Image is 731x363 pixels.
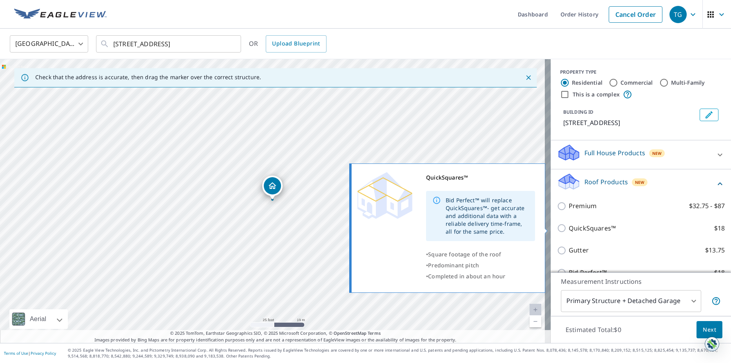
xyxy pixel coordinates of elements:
a: Terms of Use [4,350,28,356]
span: Square footage of the roof [428,250,501,258]
a: Current Level 20, Zoom Out [530,316,541,327]
a: Privacy Policy [31,350,56,356]
div: Primary Structure + Detached Garage [561,290,701,312]
p: Gutter [569,245,589,255]
span: Predominant pitch [428,261,479,269]
p: QuickSquares™ [569,223,616,233]
div: TG [669,6,687,23]
div: Dropped pin, building 1, Residential property, 8315 Foxtail Loop Pensacola, FL 32526 [262,176,283,200]
span: Upload Blueprint [272,39,320,49]
p: Premium [569,201,597,211]
label: This is a complex [573,91,620,98]
div: Full House ProductsNew [557,143,725,166]
img: EV Logo [14,9,107,20]
div: • [426,271,535,282]
div: OR [249,35,327,53]
span: Next [703,325,716,335]
a: Cancel Order [609,6,662,23]
a: Current Level 20, Zoom In Disabled [530,304,541,316]
span: New [652,150,662,156]
p: Bid Perfect™ [569,268,607,278]
p: $18 [714,268,725,278]
a: OpenStreetMap [334,330,366,336]
p: Estimated Total: $0 [559,321,628,338]
div: • [426,260,535,271]
label: Residential [572,79,602,87]
div: Bid Perfect™ will replace QuickSquares™- get accurate and additional data with a reliable deliver... [446,193,529,239]
p: $13.75 [705,245,725,255]
div: Aerial [9,309,68,329]
img: Premium [357,172,412,219]
p: [STREET_ADDRESS] [563,118,697,127]
div: Aerial [27,309,49,329]
a: Terms [368,330,381,336]
p: © 2025 Eagle View Technologies, Inc. and Pictometry International Corp. All Rights Reserved. Repo... [68,347,727,359]
p: | [4,351,56,356]
div: • [426,249,535,260]
span: Completed in about an hour [428,272,505,280]
span: New [635,179,645,185]
p: $32.75 - $87 [689,201,725,211]
label: Multi-Family [671,79,705,87]
p: $18 [714,223,725,233]
p: Check that the address is accurate, then drag the marker over the correct structure. [35,74,261,81]
div: PROPERTY TYPE [560,69,722,76]
p: BUILDING ID [563,109,593,115]
span: Your report will include the primary structure and a detached garage if one exists. [711,296,721,306]
p: Roof Products [584,177,628,187]
button: Close [523,73,533,83]
input: Search by address or latitude-longitude [113,33,225,55]
div: Roof ProductsNew [557,172,725,195]
div: [GEOGRAPHIC_DATA] [10,33,88,55]
span: © 2025 TomTom, Earthstar Geographics SIO, © 2025 Microsoft Corporation, © [170,330,381,337]
p: Full House Products [584,148,645,158]
label: Commercial [620,79,653,87]
button: Edit building 1 [700,109,718,121]
div: QuickSquares™ [426,172,535,183]
p: Measurement Instructions [561,277,721,286]
button: Next [697,321,722,339]
a: Upload Blueprint [266,35,326,53]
